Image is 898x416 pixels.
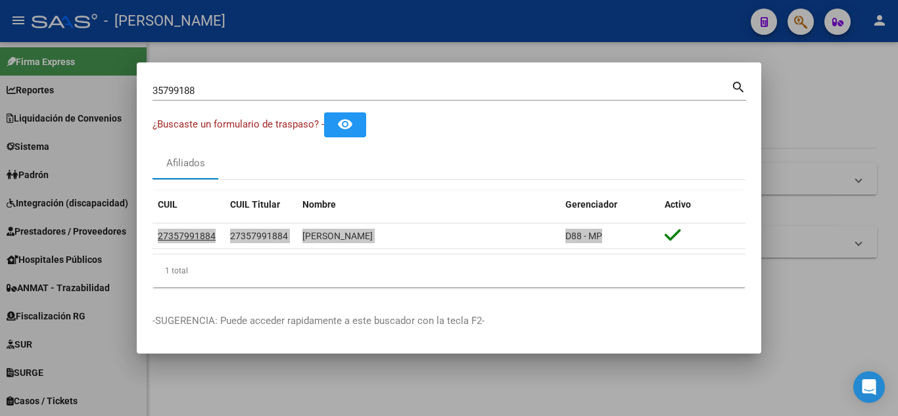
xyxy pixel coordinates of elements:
datatable-header-cell: Gerenciador [560,191,659,219]
mat-icon: remove_red_eye [337,116,353,132]
mat-icon: search [731,78,746,94]
span: ¿Buscaste un formulario de traspaso? - [153,118,324,130]
datatable-header-cell: CUIL Titular [225,191,297,219]
span: Gerenciador [565,199,617,210]
div: Open Intercom Messenger [853,371,885,403]
span: CUIL [158,199,177,210]
datatable-header-cell: Nombre [297,191,560,219]
span: 27357991884 [230,231,288,241]
span: Activo [665,199,691,210]
span: Nombre [302,199,336,210]
div: Afiliados [166,156,205,171]
datatable-header-cell: Activo [659,191,745,219]
p: -SUGERENCIA: Puede acceder rapidamente a este buscador con la tecla F2- [153,313,745,329]
span: CUIL Titular [230,199,280,210]
datatable-header-cell: CUIL [153,191,225,219]
span: D88 - MP [565,231,602,241]
span: 27357991884 [158,231,216,241]
div: [PERSON_NAME] [302,229,555,244]
div: 1 total [153,254,745,287]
